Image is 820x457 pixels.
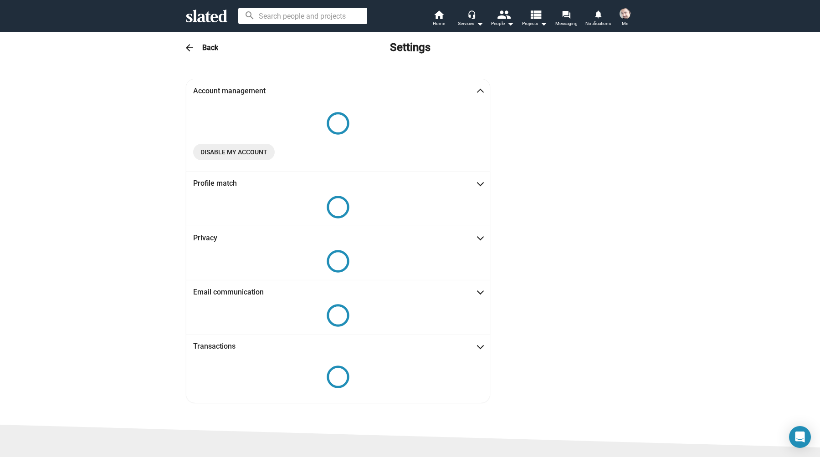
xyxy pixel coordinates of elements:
mat-icon: headset_mic [467,10,476,18]
mat-panel-title: Profile match [193,178,275,188]
a: Home [423,9,455,29]
mat-panel-title: Transactions [193,341,275,351]
mat-icon: people [497,8,510,21]
button: Projects [518,9,550,29]
div: Open Intercom Messenger [789,426,811,448]
mat-icon: arrow_back [184,42,195,53]
span: Me [622,18,628,29]
div: People [491,18,514,29]
h2: Settings [390,41,430,55]
mat-icon: home [433,9,444,20]
mat-expansion-panel-header: Email communication [186,280,490,304]
div: Account management [186,103,490,171]
img: Angelo Calarco [620,8,630,19]
div: Services [458,18,483,29]
button: Disable my account [193,144,275,160]
span: Projects [522,18,547,29]
span: Messaging [555,18,578,29]
span: Home [433,18,445,29]
button: People [487,9,518,29]
mat-icon: view_list [529,8,542,21]
div: Transactions [186,358,490,403]
span: Disable my account [200,144,267,160]
mat-icon: notifications [594,10,602,18]
mat-panel-title: Privacy [193,233,275,243]
button: Services [455,9,487,29]
mat-expansion-panel-header: Transactions [186,334,490,358]
mat-icon: arrow_drop_down [538,18,549,29]
mat-icon: arrow_drop_down [505,18,516,29]
mat-icon: forum [562,10,570,19]
div: Profile match [186,196,490,226]
mat-panel-title: Email communication [193,287,275,297]
div: Email communication [186,304,490,334]
mat-expansion-panel-header: Account management [186,79,490,103]
span: Notifications [585,18,611,29]
input: Search people and projects [238,8,367,24]
div: Privacy [186,250,490,280]
mat-expansion-panel-header: Profile match [186,171,490,195]
a: Messaging [550,9,582,29]
a: Notifications [582,9,614,29]
mat-expansion-panel-header: Privacy [186,226,490,250]
mat-panel-title: Account management [193,86,275,96]
h3: Back [202,43,218,52]
mat-icon: arrow_drop_down [474,18,485,29]
button: Angelo CalarcoMe [614,6,636,30]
